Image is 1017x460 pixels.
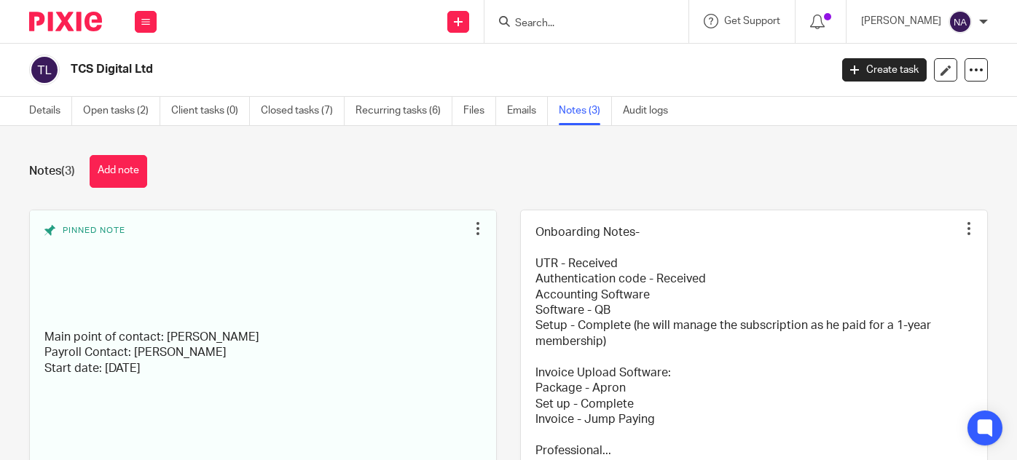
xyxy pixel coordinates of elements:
img: Pixie [29,12,102,31]
img: svg%3E [29,55,60,85]
a: Create task [842,58,927,82]
a: Client tasks (0) [171,97,250,125]
a: Closed tasks (7) [261,97,345,125]
a: Recurring tasks (6) [356,97,452,125]
img: svg%3E [949,10,972,33]
a: Details [29,97,72,125]
span: Get Support [724,16,780,26]
a: Emails [507,97,548,125]
h2: TCS Digital Ltd [71,62,670,77]
input: Search [514,17,645,31]
button: Add note [90,155,147,188]
a: Open tasks (2) [83,97,160,125]
div: Pinned note [44,225,467,319]
h1: Notes [29,164,75,179]
a: Files [463,97,496,125]
p: [PERSON_NAME] [861,14,941,28]
a: Audit logs [623,97,679,125]
span: (3) [61,165,75,177]
a: Notes (3) [559,97,612,125]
